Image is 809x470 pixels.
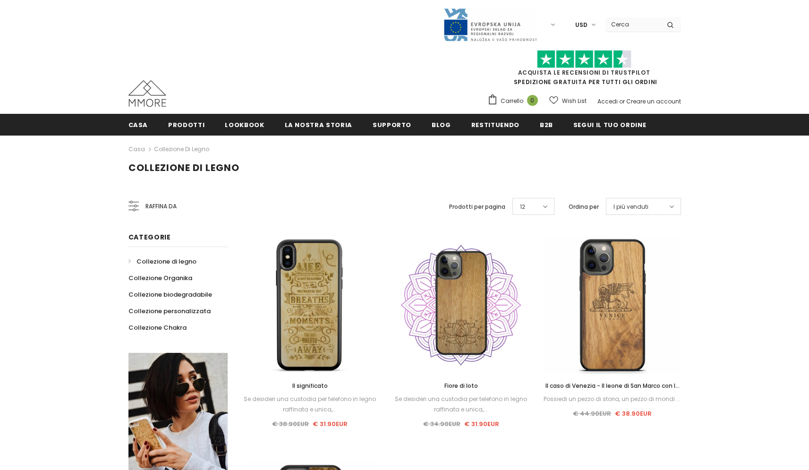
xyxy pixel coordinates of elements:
span: Casa [128,120,148,129]
span: € 38.90EUR [272,419,309,428]
a: Acquista le recensioni di TrustPilot [518,68,650,77]
span: Raffina da [145,201,177,212]
a: Creare un account [626,97,681,105]
a: Blog [432,114,451,135]
span: € 38.90EUR [615,409,652,418]
span: supporto [373,120,411,129]
span: Categorie [128,232,171,242]
a: Carrello 0 [487,94,543,108]
a: Collezione di legno [128,253,196,270]
a: Accedi [597,97,618,105]
span: Il significato [292,382,328,390]
img: Javni Razpis [443,8,537,42]
a: Collezione biodegradabile [128,286,212,303]
span: Collezione Chakra [128,323,187,332]
img: Casi MMORE [128,80,166,107]
span: Collezione personalizzata [128,307,211,316]
a: B2B [540,114,553,135]
span: Collezione biodegradabile [128,290,212,299]
input: Search Site [605,17,660,31]
a: Collezione di legno [154,145,209,153]
span: Collezione di legno [128,161,239,174]
span: Prodotti [168,120,204,129]
a: La nostra storia [285,114,352,135]
span: I più venduti [613,202,648,212]
a: Casa [128,144,145,155]
span: SPEDIZIONE GRATUITA PER TUTTI GLI ORDINI [487,54,681,86]
span: € 31.90EUR [313,419,348,428]
span: Lookbook [225,120,264,129]
span: 0 [527,95,538,106]
img: Fidati di Pilot Stars [537,50,631,68]
span: € 34.90EUR [423,419,460,428]
a: Il significato [242,381,379,391]
span: Blog [432,120,451,129]
a: Segui il tuo ordine [573,114,646,135]
span: Collezione di legno [136,257,196,266]
label: Prodotti per pagina [449,202,505,212]
a: Collezione Chakra [128,319,187,336]
span: 12 [520,202,525,212]
a: Il caso di Venezia - Il leone di San Marco con la scritta [544,381,681,391]
a: Collezione personalizzata [128,303,211,319]
div: Possiedi un pezzo di storia, un pezzo di mondi ... [544,394,681,404]
span: USD [575,20,588,30]
span: Il caso di Venezia - Il leone di San Marco con la scritta [545,382,680,400]
a: Collezione Organika [128,270,192,286]
a: Lookbook [225,114,264,135]
span: € 44.90EUR [573,409,611,418]
span: Restituendo [471,120,519,129]
span: La nostra storia [285,120,352,129]
span: or [619,97,625,105]
a: Wish List [549,93,587,109]
a: Javni Razpis [443,20,537,28]
label: Ordina per [569,202,599,212]
div: Se desideri una custodia per telefono in legno raffinata e unica,... [242,394,379,415]
span: Fiore di loto [444,382,478,390]
a: supporto [373,114,411,135]
span: € 31.90EUR [464,419,499,428]
div: Se desideri una custodia per telefono in legno raffinata e unica,... [392,394,529,415]
span: Carrello [501,96,523,106]
a: Prodotti [168,114,204,135]
span: Wish List [562,96,587,106]
a: Restituendo [471,114,519,135]
span: Collezione Organika [128,273,192,282]
span: Segui il tuo ordine [573,120,646,129]
span: B2B [540,120,553,129]
a: Casa [128,114,148,135]
a: Fiore di loto [392,381,529,391]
